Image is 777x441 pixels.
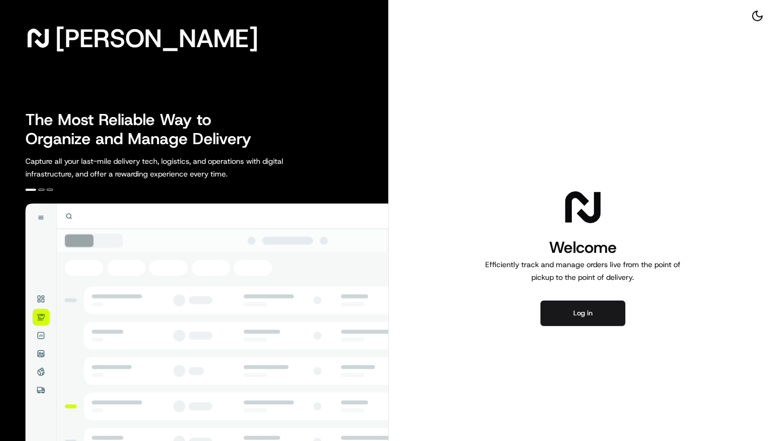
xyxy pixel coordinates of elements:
[55,28,258,49] span: [PERSON_NAME]
[540,301,625,326] button: Log in
[25,110,263,148] h2: The Most Reliable Way to Organize and Manage Delivery
[481,258,685,284] p: Efficiently track and manage orders live from the point of pickup to the point of delivery.
[481,237,685,258] h1: Welcome
[25,155,331,180] p: Capture all your last-mile delivery tech, logistics, and operations with digital infrastructure, ...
